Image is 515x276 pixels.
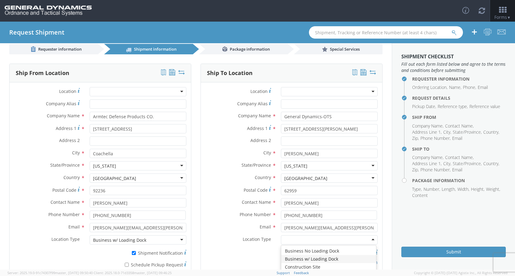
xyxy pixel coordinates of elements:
h4: Requester Information [412,77,506,81]
span: Copyright © [DATE]-[DATE] Agistix Inc., All Rights Reserved [414,270,508,275]
span: Email [68,224,80,230]
span: Company Alias [237,101,268,107]
span: Location [59,88,76,94]
div: Construction Site [281,263,376,271]
a: Special Services [294,44,383,54]
h4: Ship From [412,115,506,119]
input: Shipment Notification [132,251,136,255]
a: Feedback [294,270,309,275]
span: Address 2 [59,137,80,143]
span: Location [250,88,268,94]
li: Pickup Date [412,103,436,110]
span: Package information [230,46,270,52]
span: Client: 2025.18.0-71d3358 [94,270,172,275]
span: Contact Name [242,199,271,205]
span: Location Type [243,236,271,242]
span: Forms [494,14,511,20]
span: ▼ [507,15,511,20]
li: Name [449,84,461,90]
li: Phone Number [420,167,451,173]
a: Package information [199,44,288,54]
div: [US_STATE] [284,163,307,169]
span: Country [63,174,80,180]
h4: Ship To [412,147,506,151]
li: City [443,129,451,135]
span: Postal Code [52,187,76,193]
li: State/Province [453,161,482,167]
div: [GEOGRAPHIC_DATA] [93,175,136,182]
li: Country [483,129,499,135]
div: Business w/ Loading Dock [281,255,376,263]
li: Zip [412,167,419,173]
span: Country [255,174,271,180]
span: City [72,150,80,156]
h4: Package Information [412,178,506,183]
span: Special Services [330,46,360,52]
h3: Shipment Checklist [401,54,506,60]
label: Shipment Notification [90,249,186,256]
a: Support [277,270,290,275]
li: Email [452,167,462,173]
span: Address 2 [250,137,271,143]
span: State/Province [50,162,80,168]
input: Shipment, Tracking or Reference Number (at least 4 chars) [309,26,463,39]
label: Schedule Pickup Request [90,261,186,268]
div: [GEOGRAPHIC_DATA] [284,175,327,182]
span: Email [260,224,271,230]
li: Address Line 1 [412,129,442,135]
li: Country [483,161,499,167]
input: Schedule Pickup Request [125,263,129,267]
h3: Ship To Location [207,70,253,76]
a: Requester information [9,44,98,54]
span: Contact Name [51,199,80,205]
span: Postal Code [244,187,268,193]
li: Height [471,186,485,192]
li: Length [442,186,456,192]
img: gd-ots-0c3321f2eb4c994f95cb.png [5,6,92,16]
li: Contact Name [445,123,474,129]
li: Reference value [469,103,500,110]
span: Location Type [51,236,80,242]
h4: Request Details [412,96,506,100]
div: [US_STATE] [93,163,116,169]
span: Address 1 [56,125,76,131]
li: Reference type [438,103,468,110]
h4: Request Shipment [9,29,64,36]
span: Company Name [238,113,271,119]
span: State/Province [241,162,271,168]
span: Address 1 [247,125,268,131]
li: Company Name [412,123,444,129]
button: Submit [401,247,506,257]
span: Company Alias [46,101,76,107]
li: Type [412,186,422,192]
li: Contact Name [445,154,474,161]
li: Width [457,186,469,192]
span: master, [DATE] 09:46:25 [134,270,172,275]
span: City [263,150,271,156]
li: City [443,161,451,167]
span: Phone Number [240,211,271,217]
li: Phone [463,84,476,90]
h3: Ship From Location [16,70,69,76]
span: Phone Number [48,211,80,217]
li: Ordering Location [412,84,448,90]
li: Content [412,192,428,199]
span: Server: 2025.19.0-91c74307f99 [7,270,93,275]
a: Shipment information [104,44,193,54]
li: Zip [412,135,419,141]
li: State/Province [453,129,482,135]
div: Business w/ Loading Dock [93,237,146,243]
li: Email [478,84,488,90]
li: Phone Number [420,135,451,141]
span: Fill out each form listed below and agree to the terms and conditions before submitting [401,61,506,73]
span: Shipment information [134,46,176,52]
span: master, [DATE] 09:50:40 [55,270,93,275]
li: Address Line 1 [412,161,442,167]
li: Weight [486,186,500,192]
li: Number [424,186,440,192]
div: Business No Loading Dock [281,247,376,255]
span: Company Name [47,113,80,119]
span: Requester information [38,46,82,52]
li: Company Name [412,154,444,161]
li: Email [452,135,462,141]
